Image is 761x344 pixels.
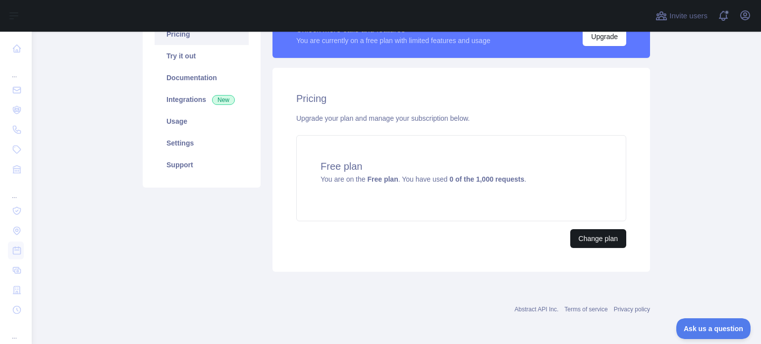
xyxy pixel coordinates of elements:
a: Privacy policy [614,306,650,313]
span: New [212,95,235,105]
h4: Free plan [321,159,602,173]
div: ... [8,59,24,79]
div: ... [8,180,24,200]
a: Terms of service [564,306,607,313]
a: Integrations New [155,89,249,110]
div: ... [8,321,24,341]
a: Usage [155,110,249,132]
a: Abstract API Inc. [515,306,559,313]
span: You are on the . You have used . [321,175,526,183]
strong: 0 of the 1,000 requests [449,175,524,183]
button: Change plan [570,229,626,248]
a: Settings [155,132,249,154]
button: Invite users [653,8,709,24]
div: You are currently on a free plan with limited features and usage [296,36,490,46]
a: Support [155,154,249,176]
h2: Pricing [296,92,626,105]
a: Pricing [155,23,249,45]
strong: Free plan [367,175,398,183]
button: Upgrade [583,27,626,46]
a: Documentation [155,67,249,89]
iframe: Toggle Customer Support [676,318,751,339]
a: Try it out [155,45,249,67]
span: Invite users [669,10,707,22]
div: Upgrade your plan and manage your subscription below. [296,113,626,123]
